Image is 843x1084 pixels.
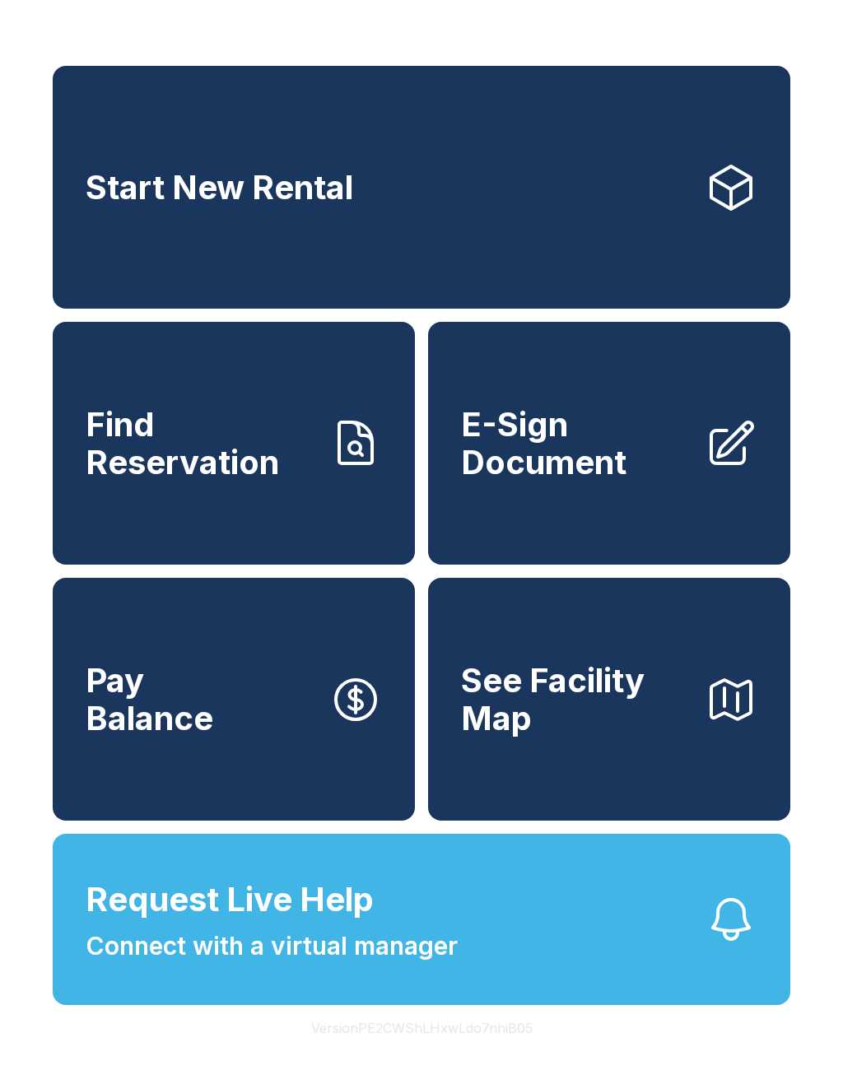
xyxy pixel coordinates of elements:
[428,322,790,565] a: E-Sign Document
[86,169,353,207] span: Start New Rental
[53,834,790,1005] button: Request Live HelpConnect with a virtual manager
[86,928,458,965] span: Connect with a virtual manager
[298,1005,546,1051] button: VersionPE2CWShLHxwLdo7nhiB05
[86,662,213,737] span: Pay Balance
[461,406,692,481] span: E-Sign Document
[461,662,692,737] span: See Facility Map
[53,66,790,309] a: Start New Rental
[86,406,316,481] span: Find Reservation
[86,875,374,924] span: Request Live Help
[53,578,415,821] a: PayBalance
[428,578,790,821] button: See Facility Map
[53,322,415,565] a: Find Reservation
